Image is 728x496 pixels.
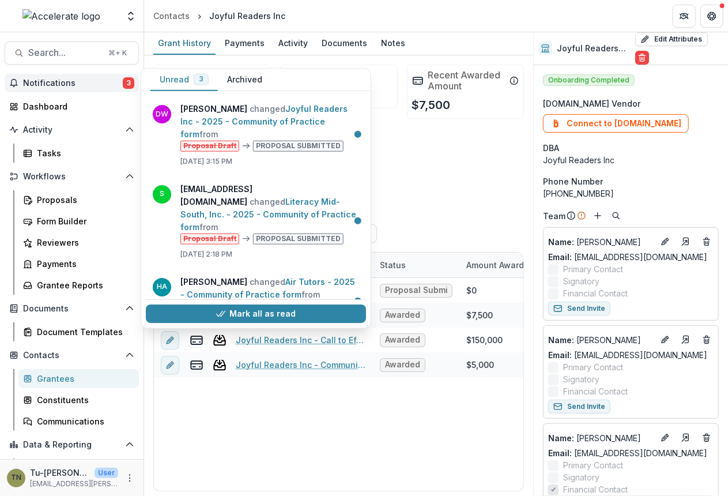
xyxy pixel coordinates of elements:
a: Notes [376,32,410,55]
div: Grantee Reports [37,279,130,291]
button: Open Activity [5,121,139,139]
div: Status [373,259,413,271]
a: Activity [274,32,312,55]
div: Dashboard [23,100,130,112]
div: $150,000 [466,334,503,346]
p: $7,500 [412,96,451,114]
div: Joyful Readers Inc [543,154,719,166]
span: Proposal Submitted [385,285,447,295]
span: Phone Number [543,175,603,187]
span: Primary Contact [563,459,623,471]
button: More [123,471,137,485]
h2: Recent Awarded Amount [428,70,506,92]
span: Awarded [385,360,420,370]
p: [PERSON_NAME] [548,432,654,444]
div: Document Templates [37,326,130,338]
button: Search [609,209,623,223]
a: Email: [EMAIL_ADDRESS][DOMAIN_NAME] [548,447,707,459]
button: edit [161,330,179,349]
a: Grant History [153,32,216,55]
button: Get Help [700,5,723,28]
span: Financial Contact [563,287,628,299]
p: changed from [180,103,359,152]
a: Payments [220,32,269,55]
button: Search... [5,42,139,65]
div: Amount Awarded [459,253,546,277]
span: Signatory [563,373,599,385]
a: Documents [317,32,372,55]
span: Awarded [385,310,420,320]
a: Grantee Reports [18,276,139,295]
span: Workflows [23,172,120,182]
span: Signatory [563,275,599,287]
span: [DOMAIN_NAME] Vendor [543,97,640,110]
div: Payments [220,35,269,51]
a: Tasks [18,144,139,163]
div: Status [373,253,459,277]
p: [PERSON_NAME] [548,236,654,248]
a: Joyful Readers Inc - Community of Practice - 1 [236,359,366,371]
img: Accelerate logo [22,9,101,23]
button: Mark all as read [146,305,366,324]
span: Primary Contact [563,263,623,275]
p: [PERSON_NAME] [548,334,654,346]
button: Open Workflows [5,167,139,186]
button: Partners [673,5,696,28]
button: Deletes [700,333,714,347]
div: Tu-Quyen Nguyen [11,474,21,482]
a: Go to contact [677,429,695,447]
button: Send Invite [548,302,610,315]
a: Dashboard [18,459,139,478]
button: Notifications3 [5,74,139,92]
div: Communications [37,415,130,427]
span: Email: [548,350,572,360]
div: ⌘ + K [106,47,129,59]
span: Search... [28,47,101,58]
a: Air Tutors - 2025 - Community of Practice form [180,276,355,299]
div: Tasks [37,147,130,159]
p: [EMAIL_ADDRESS][PERSON_NAME][DOMAIN_NAME] [30,479,118,489]
a: Email: [EMAIL_ADDRESS][DOMAIN_NAME] [548,349,707,361]
span: Signatory [563,471,599,483]
a: Reviewers [18,233,139,252]
div: $7,500 [466,309,493,321]
div: Notes [376,35,410,51]
button: Connect to [DOMAIN_NAME] [543,114,689,133]
span: Data & Reporting [23,440,120,450]
button: Edit [658,431,672,445]
p: changed from [180,183,359,245]
span: Primary Contact [563,361,623,373]
span: Name : [548,433,574,443]
button: Open Documents [5,299,139,318]
button: Archived [218,69,271,91]
button: Deletes [700,431,714,445]
a: Constituents [18,390,139,409]
div: $5,000 [466,359,494,371]
button: edit [161,355,179,374]
a: Proposals [18,190,139,209]
a: Communications [18,412,139,431]
a: Go to contact [677,330,695,349]
a: Name: [PERSON_NAME] [548,236,654,248]
a: Email: [EMAIL_ADDRESS][DOMAIN_NAME] [548,251,707,263]
span: 3 [123,77,134,89]
a: Joyful Readers Inc - Call to Effective Action - 1 [236,334,366,346]
div: Contacts [153,10,190,22]
div: Activity [274,35,312,51]
div: Reviewers [37,236,130,249]
button: view-payments [190,358,203,371]
a: Grantees [18,369,139,388]
a: Name: [PERSON_NAME] [548,432,654,444]
button: Edit Attributes [635,32,708,46]
div: Form Builder [37,215,130,227]
button: Open Contacts [5,346,139,365]
span: Contacts [23,351,120,360]
a: Form Builder [18,212,139,231]
div: [PHONE_NUMBER] [543,187,719,200]
span: Onboarding Completed [543,74,635,86]
button: Open entity switcher [123,5,139,28]
a: Document Templates [18,322,139,341]
span: DBA [543,142,559,154]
